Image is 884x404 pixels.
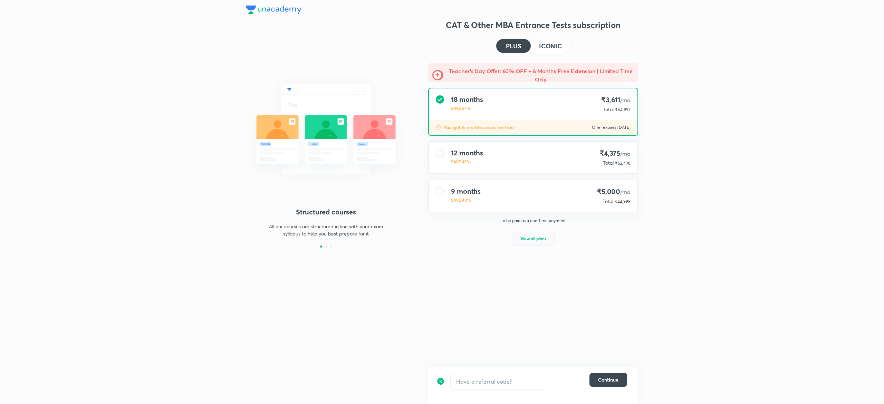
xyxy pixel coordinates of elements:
[496,39,531,53] button: PLUS
[451,197,481,203] p: SAVE 40%
[512,232,555,246] button: View all plans
[436,373,445,389] img: discount
[423,218,644,223] p: To be paid as a one-time payment
[432,70,443,81] img: -
[539,43,562,49] h4: ICONIC
[436,125,441,130] img: discount
[506,43,521,49] h4: PLUS
[598,376,618,383] span: Continue
[615,107,631,112] span: ₹64,997
[592,125,631,130] p: Offer expires [DATE]
[599,149,631,158] h4: ₹4,375
[451,149,483,157] h4: 12 months
[266,223,386,237] p: All our courses are structured in line with your exam syllabus to help you best prepare for it
[520,235,546,242] span: View all plans
[448,67,634,84] h5: Teacher’s Day Offer: 60% OFF + 6 Months Free Extension | Limited Time Only
[451,187,481,195] h4: 9 months
[451,95,483,104] h4: 18 months
[620,188,631,195] span: /mo
[428,19,638,30] h3: CAT & Other MBA Entrance Tests subscription
[603,160,614,166] p: Total
[615,161,631,166] span: ₹52,498
[246,69,406,189] img: daily_live_classes_be8fa5af21.svg
[451,373,547,389] input: Have a referral code?
[620,96,631,104] span: /mo
[615,199,631,204] span: ₹44,998
[589,373,627,387] button: Continue
[603,198,613,205] p: Total
[246,207,406,217] h4: Structured courses
[597,187,631,196] h4: ₹5,000
[603,106,614,113] p: Total
[620,150,631,157] span: /mo
[600,95,631,105] h4: ₹3,611
[451,158,483,165] p: SAVE 47%
[246,6,301,14] img: Company Logo
[443,124,514,131] p: You get 6 months extra for free
[451,105,483,111] p: SAVE 57%
[531,39,570,53] button: ICONIC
